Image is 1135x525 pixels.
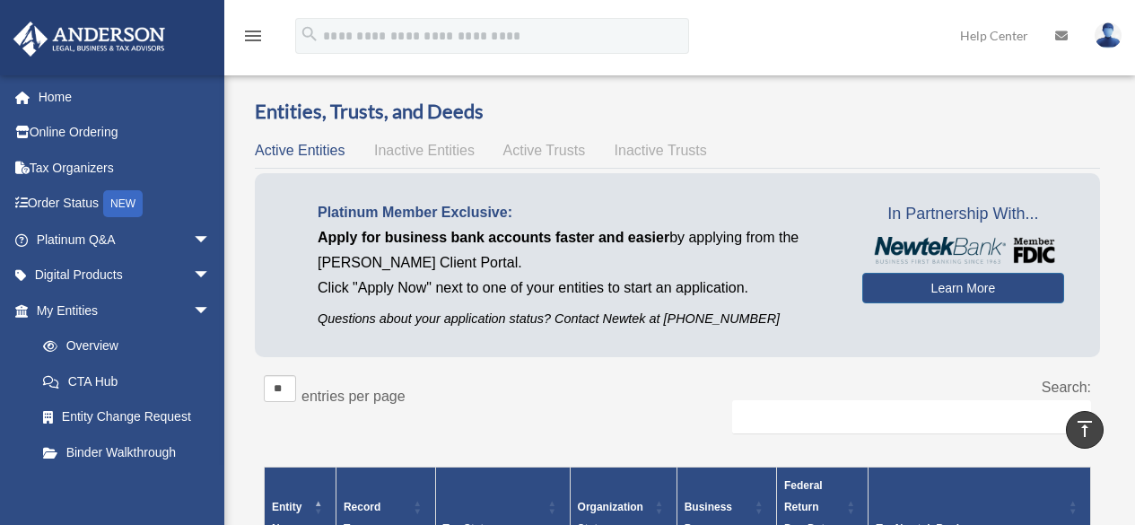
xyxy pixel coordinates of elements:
[615,143,707,158] span: Inactive Trusts
[318,276,835,301] p: Click "Apply Now" next to one of your entities to start an application.
[193,258,229,294] span: arrow_drop_down
[193,222,229,258] span: arrow_drop_down
[13,222,238,258] a: Platinum Q&Aarrow_drop_down
[318,225,835,276] p: by applying from the [PERSON_NAME] Client Portal.
[1074,418,1096,440] i: vertical_align_top
[25,399,229,435] a: Entity Change Request
[503,143,586,158] span: Active Trusts
[13,258,238,293] a: Digital Productsarrow_drop_down
[318,230,669,245] span: Apply for business bank accounts faster and easier
[242,31,264,47] a: menu
[300,24,319,44] i: search
[318,308,835,330] p: Questions about your application status? Contact Newtek at [PHONE_NUMBER]
[318,200,835,225] p: Platinum Member Exclusive:
[13,150,238,186] a: Tax Organizers
[1066,411,1104,449] a: vertical_align_top
[13,186,238,223] a: Order StatusNEW
[374,143,475,158] span: Inactive Entities
[103,190,143,217] div: NEW
[25,328,220,364] a: Overview
[25,363,229,399] a: CTA Hub
[1042,380,1091,395] label: Search:
[8,22,170,57] img: Anderson Advisors Platinum Portal
[13,79,238,115] a: Home
[862,273,1064,303] a: Learn More
[1095,22,1122,48] img: User Pic
[255,98,1100,126] h3: Entities, Trusts, and Deeds
[13,293,229,328] a: My Entitiesarrow_drop_down
[13,115,238,151] a: Online Ordering
[862,200,1064,229] span: In Partnership With...
[25,434,229,470] a: Binder Walkthrough
[242,25,264,47] i: menu
[255,143,345,158] span: Active Entities
[871,237,1055,264] img: NewtekBankLogoSM.png
[193,293,229,329] span: arrow_drop_down
[301,389,406,404] label: entries per page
